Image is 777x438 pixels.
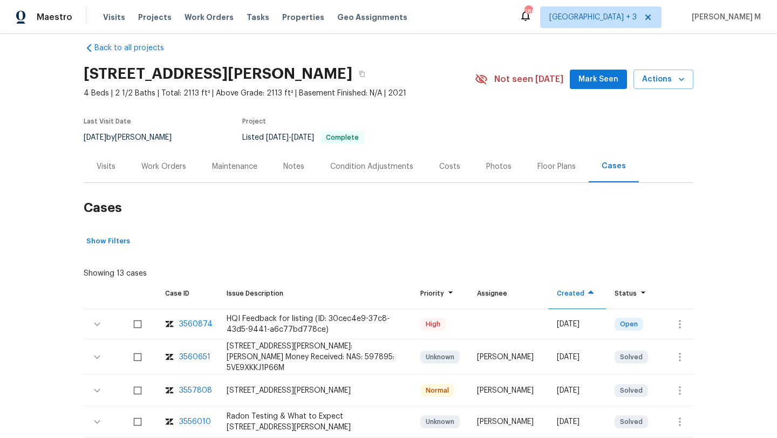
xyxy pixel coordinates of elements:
[557,385,597,396] div: [DATE]
[330,161,413,172] div: Condition Adjustments
[165,352,209,362] a: zendesk-icon3560651
[616,385,647,396] span: Solved
[227,385,403,396] div: [STREET_ADDRESS][PERSON_NAME]
[37,12,72,23] span: Maestro
[439,161,460,172] div: Costs
[557,288,597,299] div: Created
[242,118,266,125] span: Project
[557,319,597,330] div: [DATE]
[494,74,563,85] span: Not seen [DATE]
[421,352,459,362] span: Unknown
[165,352,174,362] img: zendesk-icon
[524,6,532,17] div: 189
[537,161,576,172] div: Floor Plans
[179,352,210,362] div: 3560651
[420,288,460,299] div: Priority
[242,134,364,141] span: Listed
[477,352,540,362] div: [PERSON_NAME]
[86,235,130,248] span: Show Filters
[165,416,209,427] a: zendesk-icon3556010
[283,161,304,172] div: Notes
[141,161,186,172] div: Work Orders
[165,385,174,396] img: zendesk-icon
[421,416,459,427] span: Unknown
[138,12,172,23] span: Projects
[616,352,647,362] span: Solved
[84,131,185,144] div: by [PERSON_NAME]
[84,118,131,125] span: Last Visit Date
[337,12,407,23] span: Geo Assignments
[642,73,685,86] span: Actions
[97,161,115,172] div: Visits
[185,12,234,23] span: Work Orders
[84,233,133,250] button: Show Filters
[84,183,693,233] h2: Cases
[165,319,174,330] img: zendesk-icon
[179,319,213,330] div: 3560874
[266,134,314,141] span: -
[165,319,209,330] a: zendesk-icon3560874
[578,73,618,86] span: Mark Seen
[212,161,257,172] div: Maintenance
[84,88,475,99] span: 4 Beds | 2 1/2 Baths | Total: 2113 ft² | Above Grade: 2113 ft² | Basement Finished: N/A | 2021
[557,352,597,362] div: [DATE]
[227,288,403,299] div: Issue Description
[291,134,314,141] span: [DATE]
[84,69,352,79] h2: [STREET_ADDRESS][PERSON_NAME]
[179,416,211,427] div: 3556010
[227,411,403,433] div: Radon Testing & What to Expect [STREET_ADDRESS][PERSON_NAME]
[165,416,174,427] img: zendesk-icon
[616,319,642,330] span: Open
[165,288,209,299] div: Case ID
[486,161,512,172] div: Photos
[570,70,627,90] button: Mark Seen
[615,288,650,299] div: Status
[84,134,106,141] span: [DATE]
[421,385,453,396] span: Normal
[602,161,626,172] div: Cases
[549,12,637,23] span: [GEOGRAPHIC_DATA] + 3
[282,12,324,23] span: Properties
[247,13,269,21] span: Tasks
[687,12,761,23] span: [PERSON_NAME] M
[179,385,212,396] div: 3557808
[84,43,187,53] a: Back to all projects
[477,385,540,396] div: [PERSON_NAME]
[616,416,647,427] span: Solved
[557,416,597,427] div: [DATE]
[227,341,403,373] div: [STREET_ADDRESS][PERSON_NAME]: [PERSON_NAME] Money Received: NAS: 597895: 5VE9XKKJ1P66M
[477,416,540,427] div: [PERSON_NAME]
[633,70,693,90] button: Actions
[84,264,147,279] div: Showing 13 cases
[165,385,209,396] a: zendesk-icon3557808
[227,313,403,335] div: HQI Feedback for listing (ID: 30cec4e9-37c8-43d5-9441-a6c77bd778ce)
[322,134,363,141] span: Complete
[421,319,445,330] span: High
[103,12,125,23] span: Visits
[477,288,540,299] div: Assignee
[266,134,289,141] span: [DATE]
